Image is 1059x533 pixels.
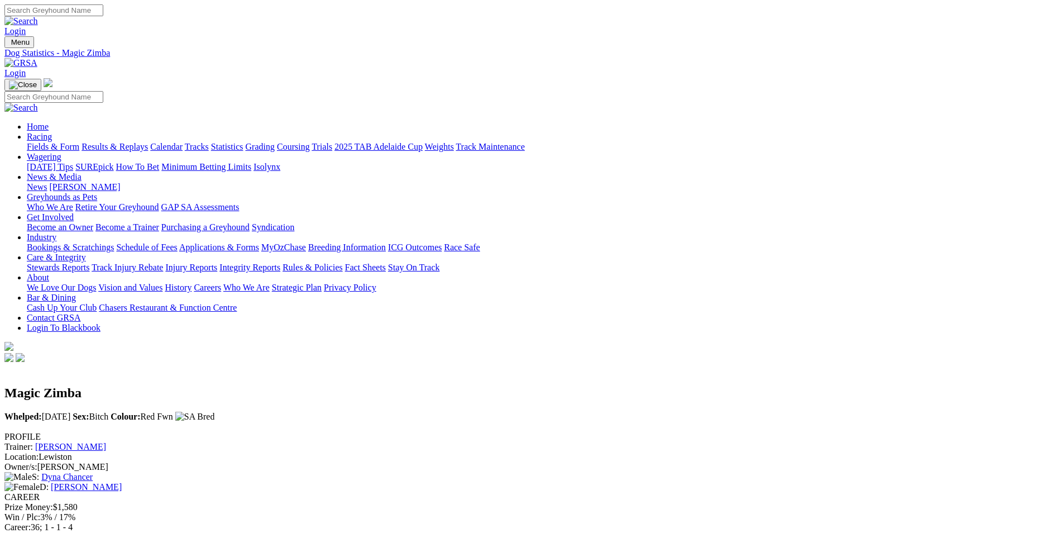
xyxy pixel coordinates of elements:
a: 2025 TAB Adelaide Cup [334,142,423,151]
img: Search [4,16,38,26]
a: Track Injury Rebate [92,263,163,272]
a: Industry [27,232,56,242]
a: Grading [246,142,275,151]
b: Whelped: [4,412,42,421]
span: Owner/s: [4,462,37,472]
a: Statistics [211,142,243,151]
a: Calendar [150,142,183,151]
b: Colour: [111,412,140,421]
a: Get Involved [27,212,74,222]
a: MyOzChase [261,242,306,252]
div: [PERSON_NAME] [4,462,1055,472]
a: Fields & Form [27,142,79,151]
a: We Love Our Dogs [27,283,96,292]
div: Get Involved [27,222,1055,232]
span: Prize Money: [4,502,53,512]
span: S: [4,472,39,482]
a: Syndication [252,222,294,232]
a: How To Bet [116,162,160,172]
img: facebook.svg [4,353,13,362]
div: Racing [27,142,1055,152]
div: News & Media [27,182,1055,192]
div: Care & Integrity [27,263,1055,273]
span: Win / Plc: [4,512,40,522]
a: History [165,283,191,292]
div: Greyhounds as Pets [27,202,1055,212]
h2: Magic Zimba [4,386,1055,401]
div: Industry [27,242,1055,253]
img: Close [9,80,37,89]
a: SUREpick [75,162,113,172]
a: Cash Up Your Club [27,303,97,312]
a: Who We Are [223,283,270,292]
div: PROFILE [4,432,1055,442]
a: About [27,273,49,282]
a: Schedule of Fees [116,242,177,252]
a: Results & Replays [82,142,148,151]
a: Home [27,122,49,131]
a: GAP SA Assessments [161,202,239,212]
a: Login To Blackbook [27,323,100,332]
a: Isolynx [253,162,280,172]
a: Contact GRSA [27,313,80,322]
img: twitter.svg [16,353,25,362]
span: Red Fwn [111,412,173,421]
a: Breeding Information [308,242,386,252]
a: [PERSON_NAME] [51,482,122,492]
input: Search [4,91,103,103]
a: Care & Integrity [27,253,86,262]
button: Toggle navigation [4,79,41,91]
img: Search [4,103,38,113]
a: Login [4,26,26,36]
a: Stewards Reports [27,263,89,272]
a: Retire Your Greyhound [75,202,159,212]
img: Female [4,482,40,492]
a: Injury Reports [165,263,217,272]
a: Careers [194,283,221,292]
a: Chasers Restaurant & Function Centre [99,303,237,312]
a: Fact Sheets [345,263,386,272]
div: $1,580 [4,502,1055,512]
span: Location: [4,452,39,461]
a: Rules & Policies [282,263,343,272]
a: Dyna Chancer [41,472,93,482]
div: Lewiston [4,452,1055,462]
a: Coursing [277,142,310,151]
a: News & Media [27,172,82,182]
a: Trials [312,142,332,151]
a: Login [4,68,26,78]
div: 36; 1 - 1 - 4 [4,522,1055,532]
a: Bar & Dining [27,293,76,302]
a: News [27,182,47,192]
a: Wagering [27,152,61,161]
a: Strategic Plan [272,283,322,292]
img: GRSA [4,58,37,68]
a: Weights [425,142,454,151]
a: Become a Trainer [95,222,159,232]
a: [DATE] Tips [27,162,73,172]
a: Purchasing a Greyhound [161,222,250,232]
a: Minimum Betting Limits [161,162,251,172]
a: [PERSON_NAME] [49,182,120,192]
a: Applications & Forms [179,242,259,252]
a: [PERSON_NAME] [35,442,106,451]
a: Dog Statistics - Magic Zimba [4,48,1055,58]
a: Greyhounds as Pets [27,192,97,202]
a: Stay On Track [388,263,439,272]
b: Sex: [73,412,89,421]
span: D: [4,482,49,492]
span: Menu [11,38,30,46]
input: Search [4,4,103,16]
img: Male [4,472,32,482]
a: Privacy Policy [324,283,376,292]
a: Tracks [185,142,209,151]
div: About [27,283,1055,293]
a: Vision and Values [98,283,162,292]
img: logo-grsa-white.png [4,342,13,351]
div: CAREER [4,492,1055,502]
a: Race Safe [444,242,480,252]
img: logo-grsa-white.png [44,78,52,87]
a: Become an Owner [27,222,93,232]
a: ICG Outcomes [388,242,442,252]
